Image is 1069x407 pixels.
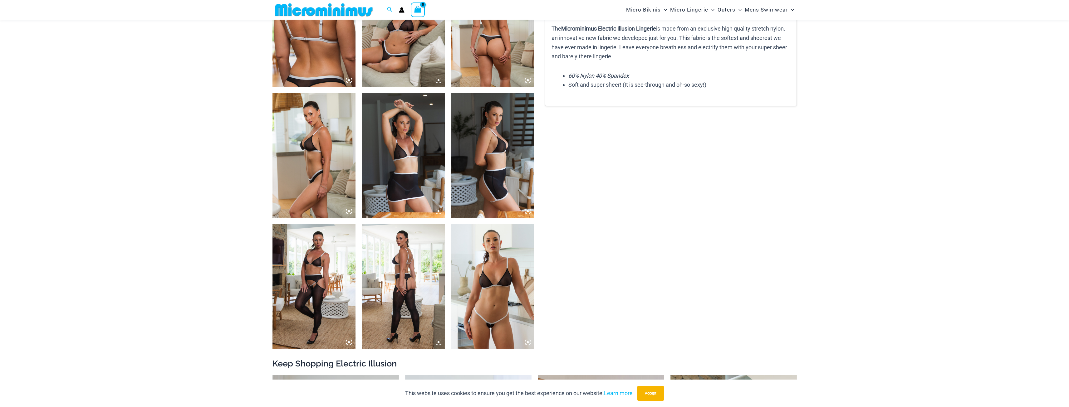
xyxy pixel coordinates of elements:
img: Electric Illusion Noir 1521 Bra 611 Micro 5121 Skirt [451,93,535,218]
button: Accept [637,386,664,401]
a: OutersMenu ToggleMenu Toggle [716,2,743,18]
p: The is made from an exclusive high quality stretch nylon, an innovative new fabric we developed j... [552,24,790,61]
span: Menu Toggle [735,2,742,18]
img: MM SHOP LOGO FLAT [272,3,375,17]
span: Micro Lingerie [670,2,708,18]
a: Account icon link [399,7,405,13]
span: Menu Toggle [661,2,667,18]
a: Mens SwimwearMenu ToggleMenu Toggle [743,2,796,18]
li: Soft and super sheer! (It is see-through and oh-so sexy!) [568,80,790,90]
img: Electric Illusion Noir 1521 Bra 611 Micro [451,224,535,349]
span: Menu Toggle [788,2,794,18]
h2: Keep Shopping Electric Illusion [272,358,797,369]
img: Electric Illusion Noir 1521 Bra 611 Micro 552 Tights [362,224,445,349]
p: This website uses cookies to ensure you get the best experience on our website. [405,389,633,398]
a: Learn more [604,390,633,396]
img: Electric Illusion Noir 1521 Bra 611 Micro 552 Tights [272,224,356,349]
span: Menu Toggle [708,2,714,18]
span: Outers [718,2,735,18]
a: Micro LingerieMenu ToggleMenu Toggle [669,2,716,18]
a: Micro BikinisMenu ToggleMenu Toggle [625,2,669,18]
img: Electric Illusion Noir 1521 Bra 611 Micro 5121 Skirt [362,93,445,218]
a: Search icon link [387,6,393,14]
em: 60% Nylon 40% Spandex [568,72,629,79]
span: Micro Bikinis [626,2,661,18]
a: View Shopping Cart, empty [411,2,425,17]
nav: Site Navigation [624,1,797,19]
img: Electric Illusion Noir 1521 Bra 682 Thong [272,93,356,218]
span: Mens Swimwear [745,2,788,18]
b: Microminimus Electric Illusion Lingerie [561,25,656,32]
